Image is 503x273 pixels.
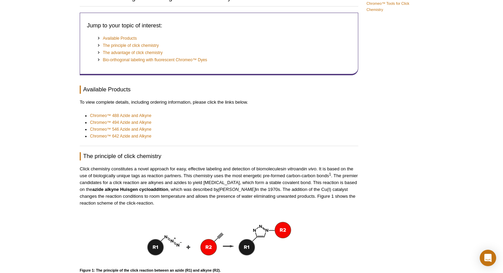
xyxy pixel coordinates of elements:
[80,268,221,272] strong: Figure 1: The principle of the click reaction between an azide (R1) and alkyne (R2).
[218,187,255,192] em: [PERSON_NAME]
[103,42,159,49] a: The principle of click chemistry
[283,166,296,171] em: in vitro
[90,112,151,119] a: Chromeo™ 488 Azide and Alkyne
[80,166,358,207] p: Click chemistry constitutes a novel approach for easy, effective labeling and detection of biomol...
[92,187,168,192] strong: azide alkyne Huisgen cycloaddition
[304,166,316,171] em: in vivo
[90,133,151,140] a: Chromeo™ 642 Azide and Alkyne
[366,0,422,13] a: Chromeo™ Tools for Click Chemistry
[80,152,358,160] h3: The principle of click chemistry
[80,99,358,106] p: To view complete details, including ordering information, please click the links below.
[480,250,496,266] div: Open Intercom Messenger
[103,49,163,56] a: The advantage of click chemistry
[103,56,207,63] a: Bio-orthogonal labeling with fluorescent Chromeo™ Dyes
[90,126,151,133] a: Chromeo™ 546 Azide and Alkyne
[87,22,351,30] h3: Jump to your topic of interest:
[90,119,151,126] a: Chromeo™ 494 Azide and Alkyne
[142,213,296,265] img: Figure 1: Principle of the click reaction between an azide (R1) and alkyne (R2).
[80,86,358,94] h3: Available Products
[103,35,137,42] a: Available Products
[329,172,331,176] sup: 1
